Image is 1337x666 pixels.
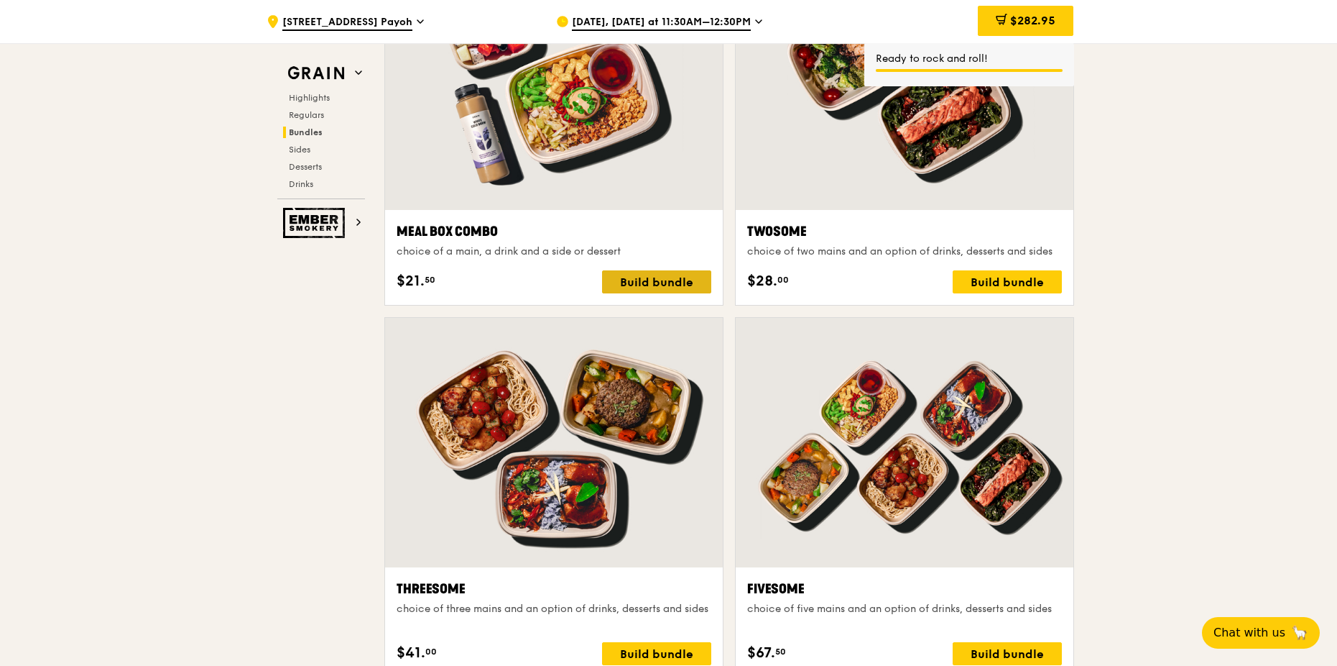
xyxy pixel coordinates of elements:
[282,15,412,31] span: [STREET_ADDRESS] Payoh
[747,642,775,664] span: $67.
[572,15,751,31] span: [DATE], [DATE] at 11:30AM–12:30PM
[289,179,313,189] span: Drinks
[289,162,322,172] span: Desserts
[289,110,324,120] span: Regulars
[602,642,711,665] div: Build bundle
[397,642,425,664] span: $41.
[397,270,425,292] span: $21.
[289,127,323,137] span: Bundles
[775,646,786,657] span: 50
[1291,624,1308,642] span: 🦙
[747,270,777,292] span: $28.
[283,208,349,238] img: Ember Smokery web logo
[602,270,711,293] div: Build bundle
[747,602,1062,616] div: choice of five mains and an option of drinks, desserts and sides
[289,93,330,103] span: Highlights
[777,274,789,286] span: 00
[747,579,1062,599] div: Fivesome
[1010,14,1055,27] span: $282.95
[747,222,1062,242] div: Twosome
[397,579,711,599] div: Threesome
[953,270,1062,293] div: Build bundle
[953,642,1062,665] div: Build bundle
[1202,617,1320,649] button: Chat with us🦙
[425,274,435,286] span: 50
[876,52,1063,66] div: Ready to rock and roll!
[747,245,1062,259] div: choice of two mains and an option of drinks, desserts and sides
[425,646,437,657] span: 00
[1213,624,1285,642] span: Chat with us
[397,222,711,242] div: Meal Box Combo
[397,602,711,616] div: choice of three mains and an option of drinks, desserts and sides
[283,60,349,86] img: Grain web logo
[397,245,711,259] div: choice of a main, a drink and a side or dessert
[289,145,310,155] span: Sides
